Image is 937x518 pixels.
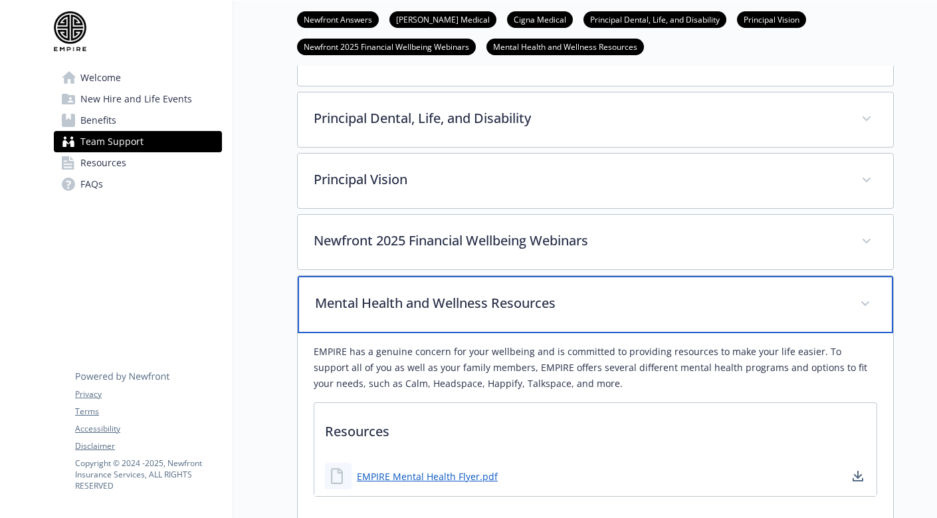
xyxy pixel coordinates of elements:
a: FAQs [54,174,222,195]
p: Copyright © 2024 - 2025 , Newfront Insurance Services, ALL RIGHTS RESERVED [75,457,221,491]
a: Mental Health and Wellness Resources [486,40,644,53]
a: Privacy [75,388,221,400]
span: Resources [80,152,126,174]
span: New Hire and Life Events [80,88,192,110]
a: Newfront Answers [297,13,379,25]
a: Benefits [54,110,222,131]
div: Principal Dental, Life, and Disability [298,92,893,147]
p: Principal Vision [314,170,845,190]
a: [PERSON_NAME] Medical [389,13,496,25]
a: Principal Dental, Life, and Disability [583,13,726,25]
a: Principal Vision [737,13,806,25]
div: Mental Health and Wellness Resources [298,276,893,333]
span: Welcome [80,67,121,88]
a: Team Support [54,131,222,152]
div: Newfront 2025 Financial Wellbeing Webinars [298,215,893,269]
a: Accessibility [75,423,221,435]
p: Resources [314,403,877,452]
a: Cigna Medical [507,13,573,25]
a: Disclaimer [75,440,221,452]
a: download document [850,468,866,484]
div: Principal Vision [298,154,893,208]
span: Benefits [80,110,116,131]
a: EMPIRE Mental Health Flyer.pdf [357,469,498,483]
p: Principal Dental, Life, and Disability [314,108,845,128]
a: Welcome [54,67,222,88]
span: FAQs [80,174,103,195]
p: Mental Health and Wellness Resources [315,293,844,313]
a: Terms [75,406,221,418]
span: Team Support [80,131,144,152]
p: EMPIRE has a genuine concern for your wellbeing and is committed to providing resources to make y... [314,344,877,392]
a: Resources [54,152,222,174]
a: Newfront 2025 Financial Wellbeing Webinars [297,40,476,53]
a: New Hire and Life Events [54,88,222,110]
p: Newfront 2025 Financial Wellbeing Webinars [314,231,845,251]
